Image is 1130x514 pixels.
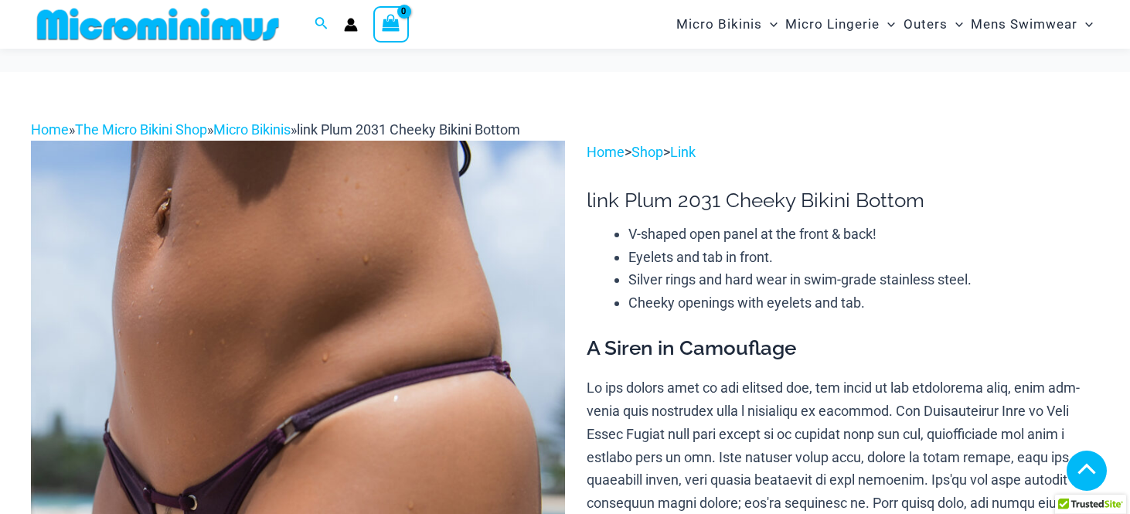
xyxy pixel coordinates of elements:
a: Link [670,144,696,160]
a: Micro Bikinis [213,121,291,138]
p: > > [587,141,1099,164]
li: Cheeky openings with eyelets and tab. [628,291,1099,315]
span: link Plum 2031 Cheeky Bikini Bottom [297,121,520,138]
a: Micro BikinisMenu ToggleMenu Toggle [672,5,781,44]
a: Micro LingerieMenu ToggleMenu Toggle [781,5,899,44]
a: Search icon link [315,15,328,34]
span: Outers [904,5,948,44]
a: View Shopping Cart, empty [373,6,409,42]
span: Mens Swimwear [971,5,1077,44]
span: Menu Toggle [948,5,963,44]
span: Menu Toggle [880,5,895,44]
span: » » » [31,121,520,138]
span: Micro Bikinis [676,5,762,44]
h3: A Siren in Camouflage [587,335,1099,362]
a: Mens SwimwearMenu ToggleMenu Toggle [967,5,1097,44]
a: Home [31,121,69,138]
span: Menu Toggle [1077,5,1093,44]
a: Home [587,144,625,160]
span: Menu Toggle [762,5,778,44]
h1: link Plum 2031 Cheeky Bikini Bottom [587,189,1099,213]
nav: Site Navigation [670,2,1099,46]
a: Account icon link [344,18,358,32]
a: Shop [631,144,663,160]
span: Micro Lingerie [785,5,880,44]
li: V-shaped open panel at the front & back! [628,223,1099,246]
li: Silver rings and hard wear in swim-grade stainless steel. [628,268,1099,291]
a: OutersMenu ToggleMenu Toggle [900,5,967,44]
img: MM SHOP LOGO FLAT [31,7,285,42]
li: Eyelets and tab in front. [628,246,1099,269]
a: The Micro Bikini Shop [75,121,207,138]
